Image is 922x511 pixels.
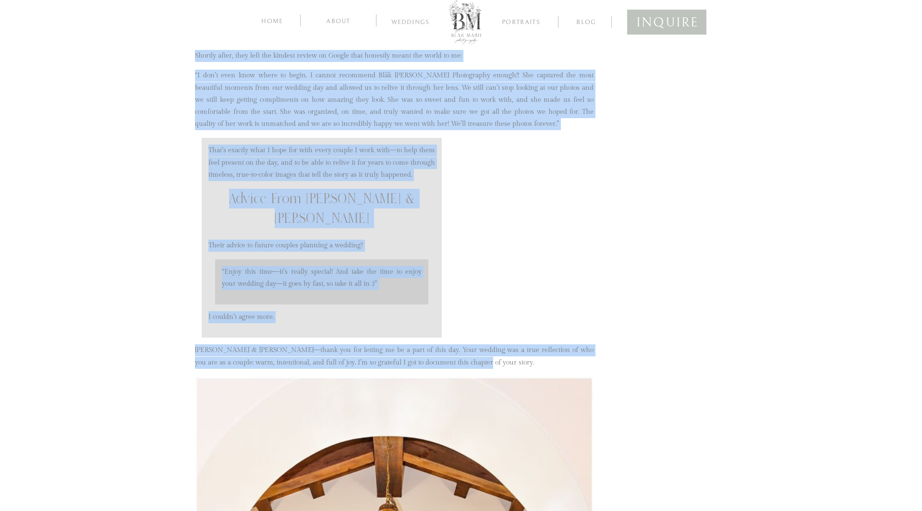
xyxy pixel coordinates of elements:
p: “Enjoy this time—it’s really special! And take the time to enjoy your wedding day—it goes by fast... [222,266,422,290]
p: Shortly after, they left the kindest review on Google that honestly meant the world to me: [195,50,594,62]
p: That’s exactly what I hope for with every couple I work with—to help them feel present on the day... [208,145,435,181]
a: Portraits [498,19,544,27]
p: [PERSON_NAME] & [PERSON_NAME]—thank you for letting me be a part of this day. Your wedding was a ... [195,344,594,368]
a: inquire [636,11,697,30]
a: home [259,16,285,25]
a: about [315,16,361,25]
p: I couldn’t agree more. [208,311,435,323]
p: “I don’t even know where to begin. I cannot recommend Bläk [PERSON_NAME] Photography enough!! She... [195,70,594,130]
a: blog [568,17,605,26]
a: Weddings [385,19,436,28]
p: Their advice to future couples planning a wedding? [208,240,435,252]
h2: Advice From [PERSON_NAME] & [PERSON_NAME] [208,189,435,228]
